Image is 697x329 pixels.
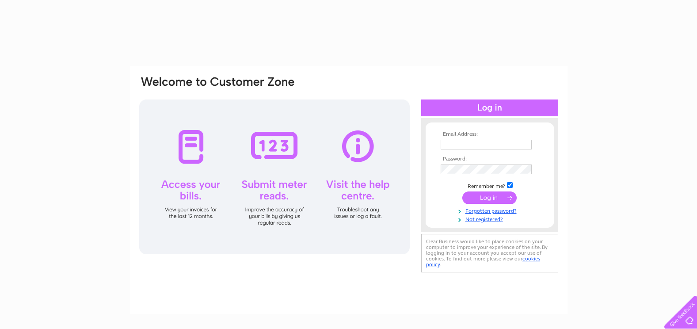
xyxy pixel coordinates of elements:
[438,131,541,138] th: Email Address:
[426,256,540,268] a: cookies policy
[438,181,541,190] td: Remember me?
[441,214,541,223] a: Not registered?
[421,234,558,272] div: Clear Business would like to place cookies on your computer to improve your experience of the sit...
[441,206,541,214] a: Forgotten password?
[462,191,517,204] input: Submit
[438,156,541,162] th: Password:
